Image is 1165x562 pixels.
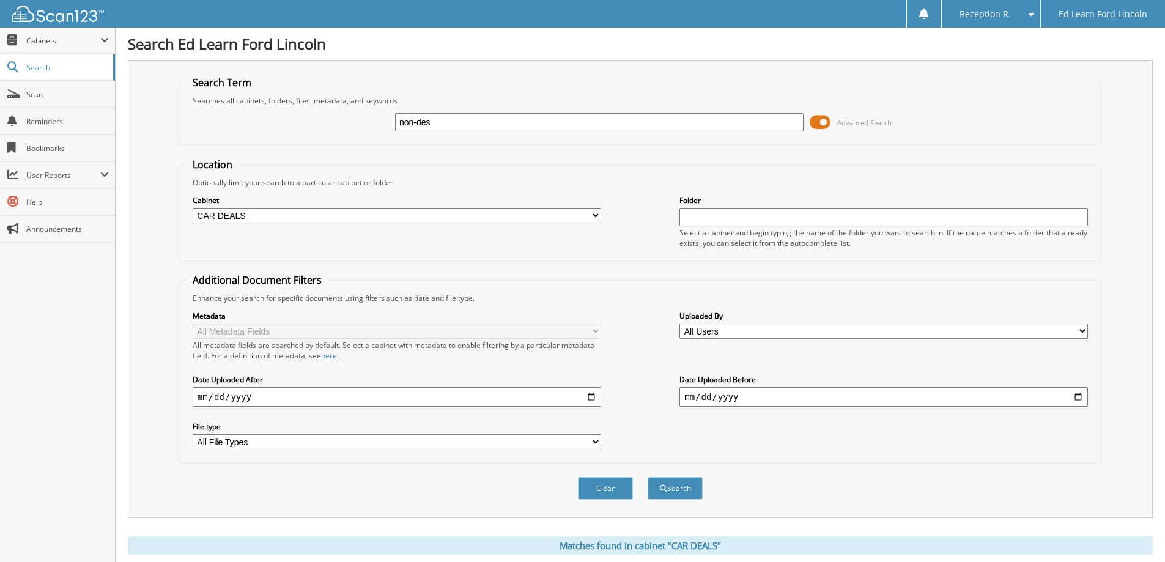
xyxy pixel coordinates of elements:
[1059,10,1147,18] span: Ed Learn Ford Lincoln
[26,35,100,46] span: Cabinets
[12,6,104,22] img: scan123-logo-white.svg
[578,477,633,500] button: Clear
[26,170,100,180] span: User Reports
[187,177,1094,188] div: Optionally limit your search to a particular cabinet or folder
[26,89,109,100] span: Scan
[679,311,1088,321] label: Uploaded By
[679,374,1088,385] label: Date Uploaded Before
[26,143,109,153] span: Bookmarks
[679,227,1088,248] div: Select a cabinet and begin typing the name of the folder you want to search in. If the name match...
[187,95,1094,106] div: Searches all cabinets, folders, files, metadata, and keywords
[193,340,601,361] div: All metadata fields are searched by default. Select a cabinet with metadata to enable filtering b...
[193,387,601,407] input: start
[26,116,109,127] span: Reminders
[187,76,257,89] legend: Search Term
[321,350,337,361] a: here
[960,10,1011,18] span: Reception R.
[187,273,328,287] legend: Additional Document Filters
[837,118,892,127] span: Advanced Search
[193,421,601,432] label: File type
[187,293,1094,303] div: Enhance your search for specific documents using filters such as date and file type.
[128,34,1153,54] h1: Search Ed Learn Ford Lincoln
[26,62,107,73] span: Search
[26,197,109,207] span: Help
[193,311,601,321] label: Metadata
[26,224,109,234] span: Announcements
[193,195,601,205] label: Cabinet
[187,158,239,171] legend: Location
[128,536,1153,555] div: Matches found in cabinet "CAR DEALS"
[648,477,703,500] button: Search
[193,374,601,385] label: Date Uploaded After
[679,195,1088,205] label: Folder
[679,387,1088,407] input: end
